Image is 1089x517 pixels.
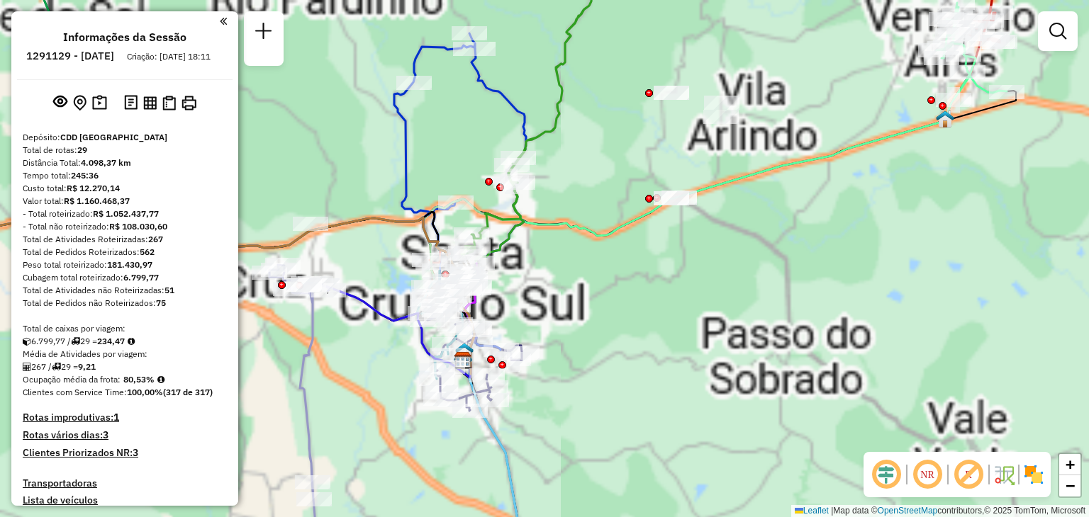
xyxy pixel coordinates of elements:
[77,144,87,155] strong: 29
[23,208,227,220] div: - Total roteirizado:
[831,506,833,516] span: |
[23,348,227,360] div: Média de Atividades por viagem:
[23,297,227,309] div: Total de Pedidos não Roteirizados:
[71,170,99,181] strong: 245:36
[220,13,227,29] a: Clique aqui para minimizar o painel
[791,505,1089,517] div: Map data © contributors,© 2025 TomTom, Microsoft
[63,30,186,44] h4: Informações da Sessão
[23,322,227,335] div: Total de caixas por viagem:
[23,169,227,182] div: Tempo total:
[179,93,199,113] button: Imprimir Rotas
[93,208,159,219] strong: R$ 1.052.437,77
[26,50,114,62] h6: 1291129 - [DATE]
[654,191,689,205] div: Atividade não roteirizada - IRMAOS SCHUSTER LTDA
[23,233,227,246] div: Total de Atividades Roteirizadas:
[23,374,121,385] span: Ocupação média da frota:
[23,494,227,506] h4: Lista de veículos
[97,336,125,346] strong: 234,47
[60,132,167,142] strong: CDD [GEOGRAPHIC_DATA]
[157,375,164,384] em: Média calculada utilizando a maior ocupação (%Peso ou %Cubagem) de cada rota da sessão. Rotas cro...
[23,477,227,489] h4: Transportadoras
[936,110,954,128] img: Venâncio Aires
[107,259,152,270] strong: 181.430,97
[113,411,119,424] strong: 1
[52,363,61,371] i: Total de rotas
[23,387,127,397] span: Clientes com Service Time:
[454,351,472,370] img: CDD Santa Cruz do Sul
[148,234,163,244] strong: 267
[123,374,155,385] strong: 80,53%
[23,447,227,459] h4: Clientes Priorizados NR:
[654,86,689,100] div: Atividade não roteirizada - ADRIANA INES VOGT -
[67,183,120,193] strong: R$ 12.270,14
[951,458,985,492] span: Exibir rótulo
[123,272,159,283] strong: 6.799,77
[993,463,1015,486] img: Fluxo de ruas
[164,285,174,295] strong: 51
[795,506,829,516] a: Leaflet
[286,278,322,292] div: Atividade não roteirizada - ARNOLDO PICK e CIA L
[81,157,131,168] strong: 4.098,37 km
[23,335,227,348] div: 6.799,77 / 29 =
[661,191,697,205] div: Atividade não roteirizada - E. C. MELCHIORS e CI
[1059,475,1080,496] a: Zoom out
[23,360,227,373] div: 267 / 29 =
[23,429,227,441] h4: Rotas vários dias:
[23,220,227,233] div: - Total não roteirizado:
[23,195,227,208] div: Valor total:
[23,131,227,144] div: Depósito:
[121,50,216,63] div: Criação: [DATE] 18:11
[128,337,135,346] i: Meta Caixas/viagem: 219,00 Diferença: 15,47
[133,446,138,459] strong: 3
[23,144,227,157] div: Total de rotas:
[121,92,140,114] button: Logs desbloquear sessão
[50,91,70,114] button: Exibir sessão original
[71,337,80,346] i: Total de rotas
[250,17,278,49] a: Nova sessão e pesquisa
[293,217,328,231] div: Atividade não roteirizada - AGUIA MASTER
[946,27,982,41] div: Atividade não roteirizada - LIDIANE MARTINS
[1059,454,1080,475] a: Zoom in
[127,387,163,397] strong: 100,00%
[140,93,160,112] button: Visualizar relatório de Roteirização
[23,271,227,284] div: Cubagem total roteirizado:
[23,284,227,297] div: Total de Atividades não Roteirizadas:
[703,110,739,124] div: Atividade não roteirizada - COMERCIAL SEIVAL
[1022,463,1045,486] img: Exibir/Ocultar setores
[70,92,89,114] button: Centralizar mapa no depósito ou ponto de apoio
[23,157,227,169] div: Distância Total:
[878,506,938,516] a: OpenStreetMap
[140,246,155,257] strong: 562
[103,428,108,441] strong: 3
[455,342,474,360] img: Santa Cruz FAD
[78,361,96,372] strong: 9,21
[156,297,166,308] strong: 75
[64,195,130,206] strong: R$ 1.160.468,37
[1066,455,1075,473] span: +
[109,221,167,232] strong: R$ 108.030,60
[869,458,903,492] span: Ocultar deslocamento
[23,337,31,346] i: Cubagem total roteirizado
[1066,477,1075,494] span: −
[950,65,985,79] div: Atividade não roteirizada - SUPER SANTOS VENANCI
[1044,17,1072,45] a: Exibir filtros
[23,363,31,371] i: Total de Atividades
[160,93,179,113] button: Visualizar Romaneio
[23,411,227,424] h4: Rotas improdutivas:
[89,92,110,114] button: Painel de Sugestão
[704,96,739,110] div: Atividade não roteirizada - 55.379.535 MATEUS DE BORBA
[163,387,213,397] strong: (317 de 317)
[23,182,227,195] div: Custo total:
[23,258,227,271] div: Peso total roteirizado:
[910,458,944,492] span: Ocultar NR
[23,246,227,258] div: Total de Pedidos Roteirizados:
